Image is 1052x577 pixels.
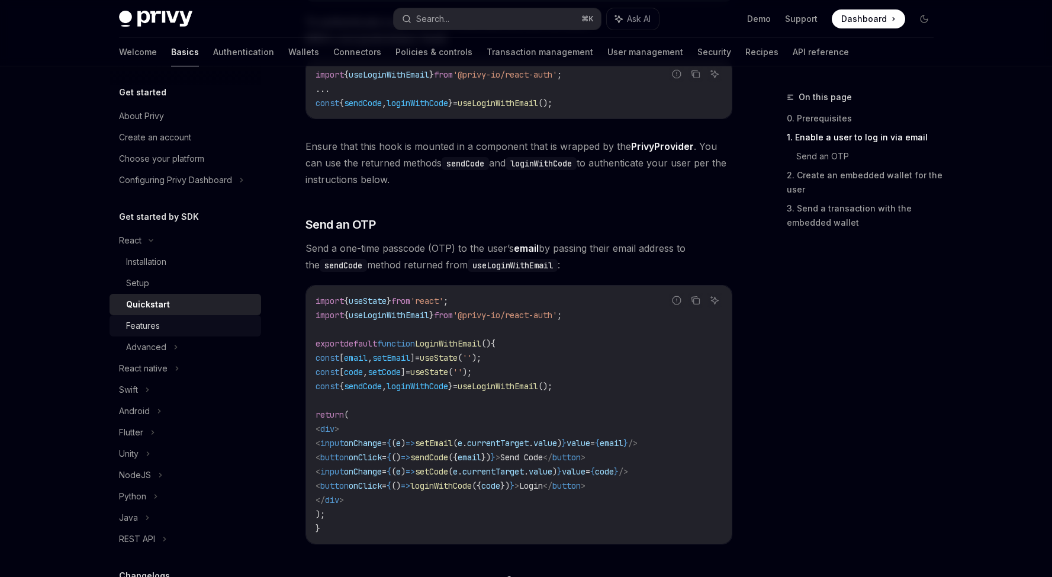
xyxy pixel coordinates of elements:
a: About Privy [110,105,261,127]
h5: Get started by SDK [119,210,199,224]
span: </ [316,495,325,505]
span: '@privy-io/react-auth' [453,69,557,80]
a: PrivyProvider [631,140,694,153]
span: > [496,452,500,463]
a: Demo [747,13,771,25]
span: < [316,480,320,491]
span: = [382,466,387,477]
div: About Privy [119,109,164,123]
a: Choose your platform [110,148,261,169]
span: div [320,424,334,434]
span: ⌘ K [581,14,594,24]
span: code [595,466,614,477]
span: useState [420,352,458,363]
div: Choose your platform [119,152,204,166]
span: function [377,338,415,349]
span: > [339,495,344,505]
div: Flutter [119,425,143,440]
span: button [320,480,349,491]
a: Dashboard [832,9,905,28]
a: 2. Create an embedded wallet for the user [787,166,943,199]
span: (); [538,98,552,108]
span: = [415,352,420,363]
span: { [387,480,391,491]
span: export [316,338,344,349]
span: e [396,438,401,448]
span: > [581,452,585,463]
span: useLoginWithEmail [458,381,538,392]
span: sendCode [410,452,448,463]
div: Setup [126,276,149,290]
span: const [316,381,339,392]
a: Wallets [288,38,319,66]
span: { [344,296,349,306]
span: }) [481,452,491,463]
a: Policies & controls [395,38,472,66]
code: sendCode [320,259,367,272]
code: useLoginWithEmail [468,259,558,272]
span: < [316,424,320,434]
span: } [557,466,562,477]
strong: email [514,242,539,254]
span: { [339,381,344,392]
span: { [595,438,600,448]
span: onClick [349,452,382,463]
span: value [529,466,552,477]
div: Advanced [126,340,166,354]
span: default [344,338,377,349]
div: Installation [126,255,166,269]
span: setCode [368,367,401,377]
span: loginWithCode [410,480,472,491]
span: Dashboard [841,13,887,25]
div: React [119,233,141,248]
span: currentTarget [462,466,524,477]
div: Unity [119,447,139,461]
span: } [429,310,434,320]
span: onChange [344,438,382,448]
span: () [391,480,401,491]
span: </ [543,480,552,491]
span: ; [443,296,448,306]
div: REST API [119,532,155,546]
span: ) [401,466,406,477]
span: ); [472,352,481,363]
span: import [316,310,344,320]
span: input [320,438,344,448]
span: = [406,367,410,377]
span: { [339,98,344,108]
span: . [524,466,529,477]
a: Recipes [745,38,778,66]
span: = [453,98,458,108]
span: > [514,480,519,491]
span: ({ [472,480,481,491]
span: } [316,523,320,534]
span: => [406,438,415,448]
span: useState [410,367,448,377]
span: ( [448,466,453,477]
a: 3. Send a transaction with the embedded wallet [787,199,943,232]
code: loginWithCode [506,157,577,170]
div: Swift [119,383,138,397]
a: Setup [110,273,261,294]
div: Features [126,319,160,333]
span: { [344,310,349,320]
span: < [316,438,320,448]
span: email [600,438,623,448]
span: ... [316,84,330,94]
span: button [552,452,581,463]
span: '' [453,367,462,377]
span: const [316,352,339,363]
span: LoginWithEmail [415,338,481,349]
a: Create an account [110,127,261,148]
span: } [491,452,496,463]
span: . [458,466,462,477]
span: value [562,466,585,477]
span: } [429,69,434,80]
span: On this page [799,90,852,104]
span: from [391,296,410,306]
button: Ask AI [707,66,722,82]
span: ); [462,367,472,377]
span: from [434,310,453,320]
span: useLoginWithEmail [458,98,538,108]
span: e [458,438,462,448]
